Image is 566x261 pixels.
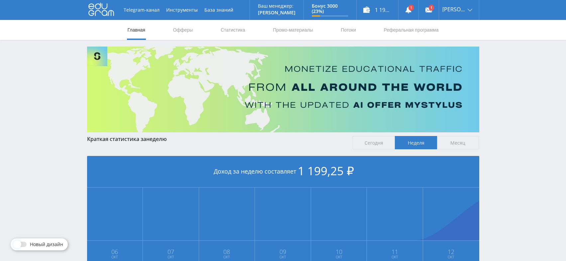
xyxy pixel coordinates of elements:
[87,47,479,132] img: Banner
[172,20,194,40] a: Офферы
[437,136,479,149] span: Месяц
[127,20,146,40] a: Главная
[340,20,357,40] a: Потоки
[143,254,198,260] span: Окт
[353,136,395,149] span: Сегодня
[311,254,367,260] span: Окт
[258,3,295,9] p: Ваш менеджер:
[87,254,143,260] span: Окт
[383,20,439,40] a: Реферальная программа
[442,7,466,12] span: [PERSON_NAME]
[272,20,313,40] a: Промо-материалы
[367,254,422,260] span: Окт
[255,249,310,254] span: 09
[423,249,479,254] span: 12
[199,249,255,254] span: 08
[87,156,479,188] div: Доход за неделю составляет
[311,249,367,254] span: 10
[298,163,354,179] span: 1 199,25 ₽
[258,10,295,15] p: [PERSON_NAME]
[220,20,246,40] a: Статистика
[146,135,167,143] span: неделю
[143,249,198,254] span: 07
[30,242,63,247] span: Новый дизайн
[312,3,348,14] p: Бонус 3000 (23%)
[255,254,310,260] span: Окт
[87,249,143,254] span: 06
[423,254,479,260] span: Окт
[87,136,346,142] div: Краткая статистика за
[367,249,422,254] span: 11
[199,254,255,260] span: Окт
[395,136,437,149] span: Неделя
